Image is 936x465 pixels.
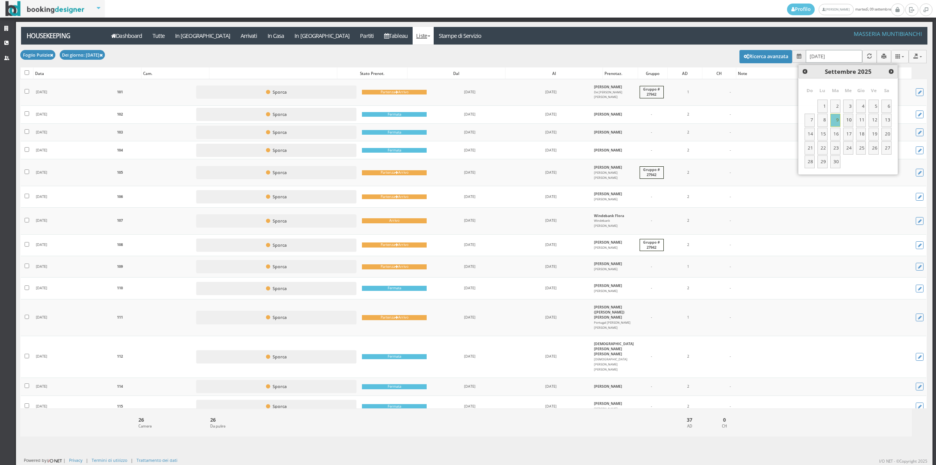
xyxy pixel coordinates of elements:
[117,315,123,320] b: 111
[594,341,634,356] b: [DEMOGRAPHIC_DATA][PERSON_NAME] [PERSON_NAME]
[210,424,225,429] small: Da pulire
[362,264,427,269] div: Partenza Arrivo
[799,66,810,77] a: Prev
[362,130,427,135] div: Fermata
[511,186,592,207] td: [DATE]
[802,68,808,75] span: Prev
[881,114,892,127] a: 13
[33,123,114,141] td: [DATE]
[709,208,751,234] td: -
[709,396,751,417] td: -
[858,68,872,75] span: 2025
[667,336,709,378] td: 2
[117,285,123,290] b: 110
[736,68,911,79] div: Note
[429,141,511,159] td: [DATE]
[594,90,622,99] small: De [PERSON_NAME] [PERSON_NAME]
[511,378,592,396] td: [DATE]
[147,27,170,45] a: Tutte
[856,128,866,141] a: 18
[511,256,592,278] td: [DATE]
[636,256,667,278] td: -
[667,123,709,141] td: 2
[603,68,638,79] div: Prenotaz.
[362,354,427,359] div: Fermata
[196,400,356,413] button: Sporca
[636,378,667,396] td: -
[594,261,622,266] b: [PERSON_NAME]
[362,384,427,389] div: Fermata
[117,130,123,135] b: 103
[117,112,123,117] b: 102
[196,380,356,393] button: Sporca
[856,86,866,96] span: Giovedì
[843,100,853,113] a: 3
[362,242,427,248] div: Partenza Arrivo
[594,283,622,288] b: [PERSON_NAME]
[33,234,114,256] td: [DATE]
[636,141,667,159] td: -
[843,141,853,155] a: 24
[830,155,840,169] a: 30
[362,404,427,409] div: Fermata
[709,159,751,186] td: -
[273,354,287,360] small: Sporca
[46,458,63,464] img: ionet_small_logo.png
[886,66,897,77] a: Next
[429,299,511,336] td: [DATE]
[709,186,751,207] td: -
[709,79,751,105] td: -
[196,239,356,252] button: Sporca
[636,208,667,234] td: -
[273,384,287,389] small: Sporca
[33,396,114,417] td: [DATE]
[594,130,622,135] b: [PERSON_NAME]
[739,50,792,63] button: Ricerca avanzata
[709,234,751,256] td: -
[138,424,152,429] small: Camere
[709,256,751,278] td: -
[196,166,356,179] button: Sporca
[355,27,379,45] a: Partiti
[709,336,751,378] td: -
[196,190,356,203] button: Sporca
[273,242,287,248] small: Sporca
[636,396,667,417] td: -
[806,50,862,63] input: Seleziona la data
[429,378,511,396] td: [DATE]
[843,114,853,127] a: 10
[869,141,879,155] a: 26
[429,105,511,123] td: [DATE]
[667,396,709,417] td: 2
[429,79,511,105] td: [DATE]
[33,141,114,159] td: [DATE]
[379,27,413,45] a: Tableau
[505,68,602,79] div: Al
[709,299,751,336] td: -
[667,299,709,336] td: 1
[643,167,660,177] b: Gruppo # 27942
[429,234,511,256] td: [DATE]
[69,457,82,463] a: Privacy
[787,4,815,15] a: Profilo
[196,350,356,363] button: Sporca
[594,171,618,180] small: [PERSON_NAME] [PERSON_NAME]
[869,100,879,113] a: 5
[196,282,356,295] button: Sporca
[667,256,709,278] td: 1
[273,404,287,409] small: Sporca
[843,128,853,141] a: 17
[594,267,618,271] small: [PERSON_NAME]
[830,86,840,96] span: Martedì
[817,100,828,113] a: 1
[687,424,692,429] small: AD
[805,141,815,155] a: 21
[667,79,709,105] td: 1
[196,311,356,324] button: Sporca
[594,407,618,411] small: [PERSON_NAME]
[34,68,141,79] div: Data
[273,170,287,175] small: Sporca
[131,457,133,463] div: |
[117,264,123,269] b: 109
[643,240,660,250] b: Gruppo # 27942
